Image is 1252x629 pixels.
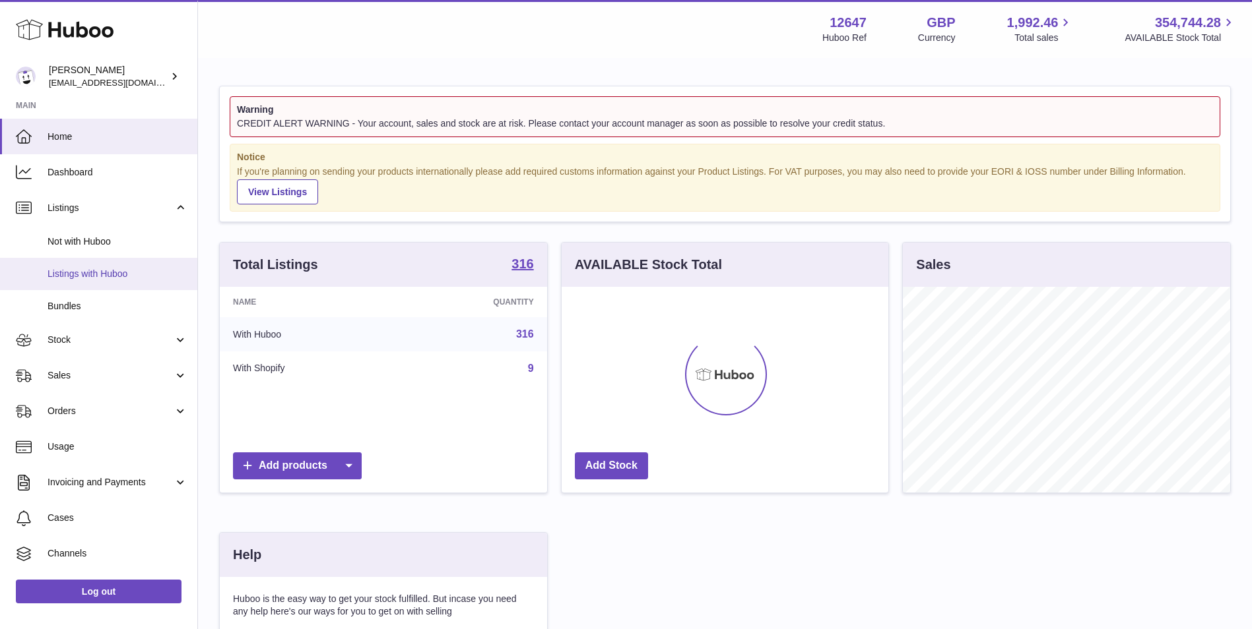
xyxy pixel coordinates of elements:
span: Stock [48,334,174,346]
span: Channels [48,547,187,560]
span: 354,744.28 [1155,14,1221,32]
span: Invoicing and Payments [48,476,174,489]
td: With Shopify [220,351,396,386]
h3: AVAILABLE Stock Total [575,256,722,274]
strong: Notice [237,151,1213,164]
a: Add products [233,452,362,479]
h3: Sales [916,256,950,274]
a: Log out [16,580,181,603]
a: View Listings [237,179,318,204]
span: Dashboard [48,166,187,179]
div: Huboo Ref [822,32,867,44]
a: 1,992.46 Total sales [1007,14,1074,44]
div: CREDIT ALERT WARNING - Your account, sales and stock are at risk. Please contact your account man... [237,117,1213,130]
span: [EMAIL_ADDRESS][DOMAIN_NAME] [49,77,194,88]
div: [PERSON_NAME] [49,64,168,89]
h3: Help [233,546,261,564]
a: Add Stock [575,452,648,479]
strong: 12647 [830,14,867,32]
td: With Huboo [220,317,396,351]
a: 9 [528,363,534,374]
span: Sales [48,369,174,382]
img: internalAdmin-12647@internal.huboo.com [16,67,36,86]
div: If you're planning on sending your products internationally please add required customs informati... [237,165,1213,205]
span: Listings [48,202,174,214]
span: Bundles [48,300,187,313]
th: Quantity [396,287,546,317]
span: Home [48,131,187,143]
span: Usage [48,440,187,453]
strong: GBP [927,14,955,32]
strong: Warning [237,104,1213,116]
span: Not with Huboo [48,235,187,248]
div: Currency [918,32,956,44]
span: Cases [48,512,187,524]
span: 1,992.46 [1007,14,1059,32]
a: 316 [511,257,533,273]
a: 354,744.28 AVAILABLE Stock Total [1125,14,1236,44]
strong: 316 [511,257,533,270]
a: 316 [516,328,534,340]
span: Orders [48,405,174,417]
span: Listings with Huboo [48,268,187,280]
span: AVAILABLE Stock Total [1125,32,1236,44]
p: Huboo is the easy way to get your stock fulfilled. But incase you need any help here's our ways f... [233,593,534,618]
h3: Total Listings [233,256,318,274]
span: Total sales [1014,32,1073,44]
th: Name [220,287,396,317]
